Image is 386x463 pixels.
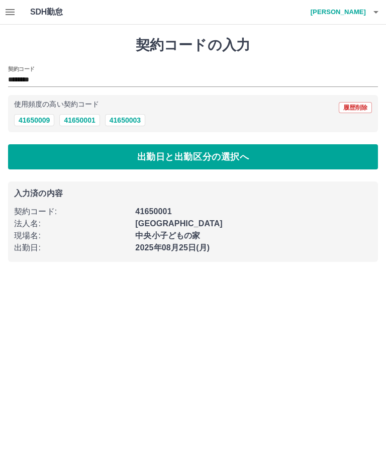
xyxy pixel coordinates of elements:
h1: 契約コードの入力 [8,37,378,54]
p: 入力済の内容 [14,190,372,198]
b: 41650001 [135,207,171,216]
b: 2025年08月25日(月) [135,243,210,252]
b: [GEOGRAPHIC_DATA] [135,219,223,228]
p: 法人名 : [14,218,129,230]
p: 契約コード : [14,206,129,218]
p: 出勤日 : [14,242,129,254]
button: 履歴削除 [339,102,372,113]
button: 41650003 [105,114,145,126]
h2: 契約コード [8,65,35,73]
button: 出勤日と出勤区分の選択へ [8,144,378,169]
p: 現場名 : [14,230,129,242]
p: 使用頻度の高い契約コード [14,101,99,108]
button: 41650009 [14,114,54,126]
button: 41650001 [59,114,100,126]
b: 中央小子どもの家 [135,231,200,240]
